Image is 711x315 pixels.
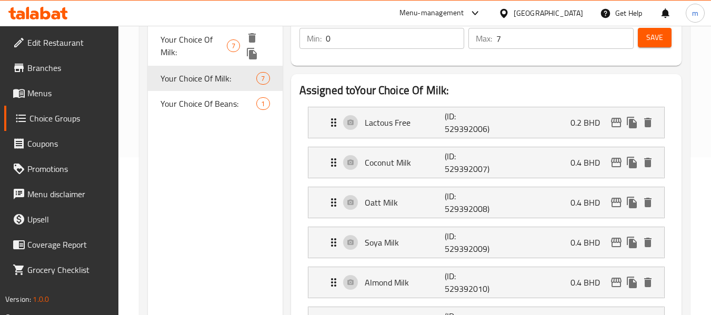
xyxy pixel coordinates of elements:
[570,276,608,289] p: 0.4 BHD
[161,97,256,110] span: Your Choice Of Beans:
[257,99,269,109] span: 1
[365,156,445,169] p: Coconut Milk
[570,196,608,209] p: 0.4 BHD
[624,195,640,210] button: duplicate
[608,195,624,210] button: edit
[608,155,624,170] button: edit
[570,156,608,169] p: 0.4 BHD
[299,182,673,222] li: Expand
[148,66,282,91] div: Your Choice Of Milk:7
[27,213,111,226] span: Upsell
[4,156,119,181] a: Promotions
[227,39,240,52] div: Choices
[308,267,664,298] div: Expand
[624,115,640,130] button: duplicate
[608,115,624,130] button: edit
[299,222,673,262] li: Expand
[307,32,322,45] p: Min:
[27,188,111,200] span: Menu disclaimer
[308,187,664,218] div: Expand
[299,143,673,182] li: Expand
[514,7,583,19] div: [GEOGRAPHIC_DATA]
[640,235,656,250] button: delete
[399,7,464,19] div: Menu-management
[640,275,656,290] button: delete
[299,103,673,143] li: Expand
[27,36,111,49] span: Edit Restaurant
[608,275,624,290] button: edit
[299,83,673,98] h2: Assigned to Your Choice Of Milk:
[476,32,492,45] p: Max:
[27,263,111,276] span: Grocery Checklist
[445,230,498,255] p: (ID: 529392009)
[692,7,698,19] span: m
[33,292,49,306] span: 1.0.0
[570,116,608,129] p: 0.2 BHD
[27,87,111,99] span: Menus
[365,116,445,129] p: Lactous Free
[148,26,282,66] div: Your Choice Of Milk:7deleteduplicate
[244,46,260,62] button: duplicate
[4,30,119,55] a: Edit Restaurant
[4,55,119,80] a: Branches
[646,31,663,44] span: Save
[365,276,445,289] p: Almond Milk
[299,262,673,302] li: Expand
[5,292,31,306] span: Version:
[638,28,672,47] button: Save
[308,107,664,138] div: Expand
[608,235,624,250] button: edit
[257,74,269,84] span: 7
[4,257,119,282] a: Grocery Checklist
[4,106,119,131] a: Choice Groups
[29,112,111,125] span: Choice Groups
[27,162,111,175] span: Promotions
[4,80,119,106] a: Menus
[640,195,656,210] button: delete
[640,155,656,170] button: delete
[27,238,111,251] span: Coverage Report
[256,97,269,110] div: Choices
[365,196,445,209] p: Oatt Milk
[445,190,498,215] p: (ID: 529392008)
[445,110,498,135] p: (ID: 529392006)
[624,155,640,170] button: duplicate
[161,33,227,58] span: Your Choice Of Milk:
[148,91,282,116] div: Your Choice Of Beans:1
[161,72,256,85] span: Your Choice Of Milk:
[4,181,119,207] a: Menu disclaimer
[445,150,498,175] p: (ID: 529392007)
[640,115,656,130] button: delete
[308,147,664,178] div: Expand
[27,62,111,74] span: Branches
[4,232,119,257] a: Coverage Report
[4,207,119,232] a: Upsell
[570,236,608,249] p: 0.4 BHD
[624,235,640,250] button: duplicate
[308,227,664,258] div: Expand
[365,236,445,249] p: Soya Milk
[227,41,239,51] span: 7
[27,137,111,150] span: Coupons
[445,270,498,295] p: (ID: 529392010)
[624,275,640,290] button: duplicate
[4,131,119,156] a: Coupons
[244,30,260,46] button: delete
